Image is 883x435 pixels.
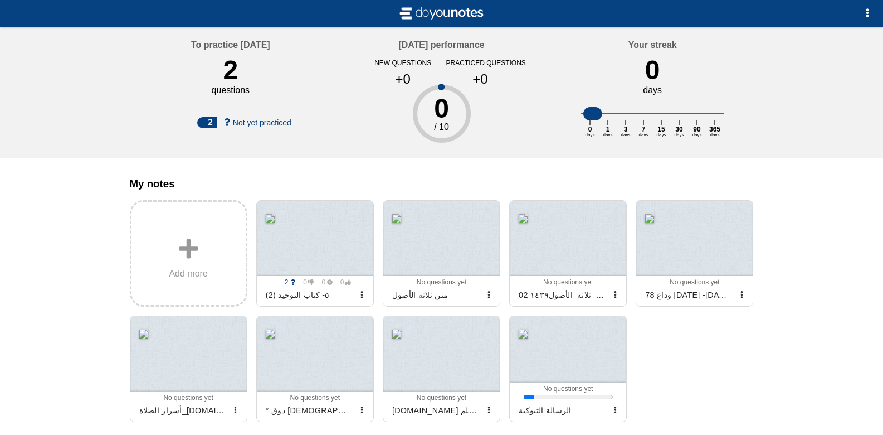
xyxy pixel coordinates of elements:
[297,278,314,286] span: 0
[856,2,879,25] button: Options
[191,40,270,50] h4: To practice [DATE]
[417,394,466,402] span: No questions yet
[256,316,374,422] a: No questions yet° ذوق [DEMOGRAPHIC_DATA] عند إبن القيم °
[130,178,754,190] h3: My notes
[334,278,351,286] span: 0
[223,55,238,85] div: 2
[643,85,662,95] div: days
[645,55,660,85] div: 0
[197,117,217,128] div: 2
[509,316,627,422] a: No questions yetالرسالة التبوكية
[586,132,595,137] text: days
[543,385,593,393] span: No questions yet
[606,125,610,133] text: 1
[261,402,355,419] div: ° ذوق [DEMOGRAPHIC_DATA] عند إبن القيم °
[369,59,437,67] div: new questions
[693,125,701,133] text: 90
[446,59,515,67] div: practiced questions
[603,132,613,137] text: days
[514,402,608,419] div: الرسالة التبوكية
[710,132,720,137] text: days
[364,95,519,122] div: 0
[256,200,374,307] a: 2 0 0 0 ٥- كتاب التوحيد (2)
[621,132,631,137] text: days
[657,125,665,133] text: 15
[290,394,340,402] span: No questions yet
[451,71,510,87] div: +0
[509,200,627,307] a: No questions yet02 التعليقات_على_ثلاثة_الأصول١٤٣٩
[624,125,628,133] text: 3
[692,132,702,137] text: days
[642,125,646,133] text: 7
[383,316,500,422] a: No questions yet[DOMAIN_NAME] شرح حلية طالب العلم
[398,40,484,50] h4: [DATE] performance
[639,132,648,137] text: days
[588,125,592,133] text: 0
[169,269,207,279] span: Add more
[388,402,482,419] div: [DOMAIN_NAME] شرح حلية طالب العلم
[279,278,295,286] span: 2
[657,132,666,137] text: days
[675,132,684,137] text: days
[709,125,720,133] text: 365
[388,286,482,304] div: متن ثلاثة الأصول
[641,286,735,304] div: 78 وداع [DATE] -[DATE]
[316,278,333,286] span: 0
[514,286,608,304] div: 02 التعليقات_على_ثلاثة_الأصول١٤٣٩
[628,40,677,50] h4: Your streak
[417,278,466,286] span: No questions yet
[233,118,291,127] span: Not yet practiced
[364,122,519,132] div: / 10
[163,394,213,402] span: No questions yet
[135,402,229,419] div: أسرار الصلاة_[DOMAIN_NAME]_
[373,71,433,87] div: +0
[130,316,247,422] a: No questions yetأسرار الصلاة_[DOMAIN_NAME]_
[261,286,355,304] div: ٥- كتاب التوحيد (2)
[397,4,486,22] img: svg+xml;base64,CiAgICAgIDxzdmcgdmlld0JveD0iLTIgLTIgMjAgNCIgeG1sbnM9Imh0dHA6Ly93d3cudzMub3JnLzIwMD...
[636,200,753,307] a: No questions yet78 وداع [DATE] -[DATE]
[670,278,719,286] span: No questions yet
[383,200,500,307] a: No questions yetمتن ثلاثة الأصول
[212,85,250,95] div: questions
[543,278,593,286] span: No questions yet
[675,125,683,133] text: 30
